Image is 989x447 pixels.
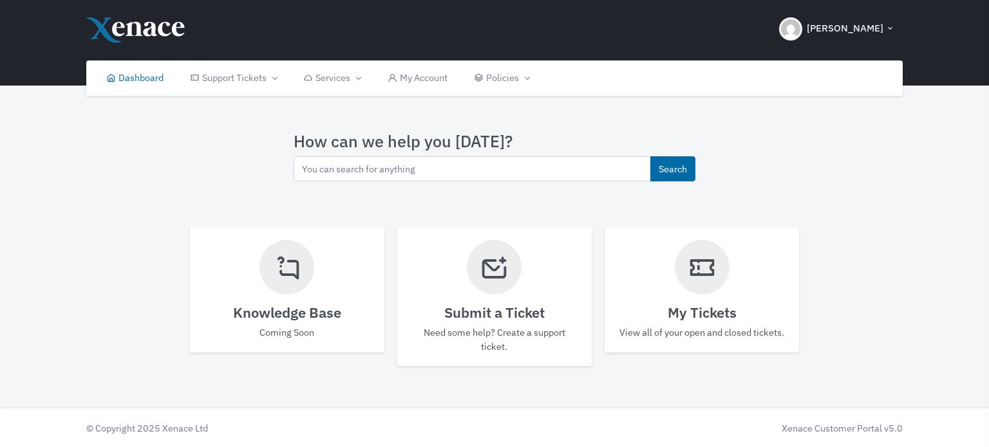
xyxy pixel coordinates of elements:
[501,421,903,435] div: Xenace Customer Portal v5.0
[374,60,461,96] a: My Account
[93,60,177,96] a: Dashboard
[779,17,802,41] img: Header Avatar
[290,60,374,96] a: Services
[771,6,903,51] button: [PERSON_NAME]
[294,132,695,151] h3: How can we help you [DATE]?
[650,156,695,181] button: Search
[397,227,592,367] a: Submit a Ticket Need some help? Create a support ticket.
[617,325,786,340] p: View all of your open and closed tickets.
[190,227,384,352] a: Knowledge Base Coming Soon
[203,325,372,340] p: Coming Soon
[410,325,579,353] p: Need some help? Create a support ticket.
[807,21,883,36] span: [PERSON_NAME]
[410,304,579,321] h4: Submit a Ticket
[605,227,799,352] a: My Tickets View all of your open and closed tickets.
[176,60,290,96] a: Support Tickets
[294,156,651,181] input: You can search for anything
[617,304,786,321] h4: My Tickets
[80,421,494,435] div: © Copyright 2025 Xenace Ltd
[461,60,543,96] a: Policies
[203,304,372,321] h4: Knowledge Base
